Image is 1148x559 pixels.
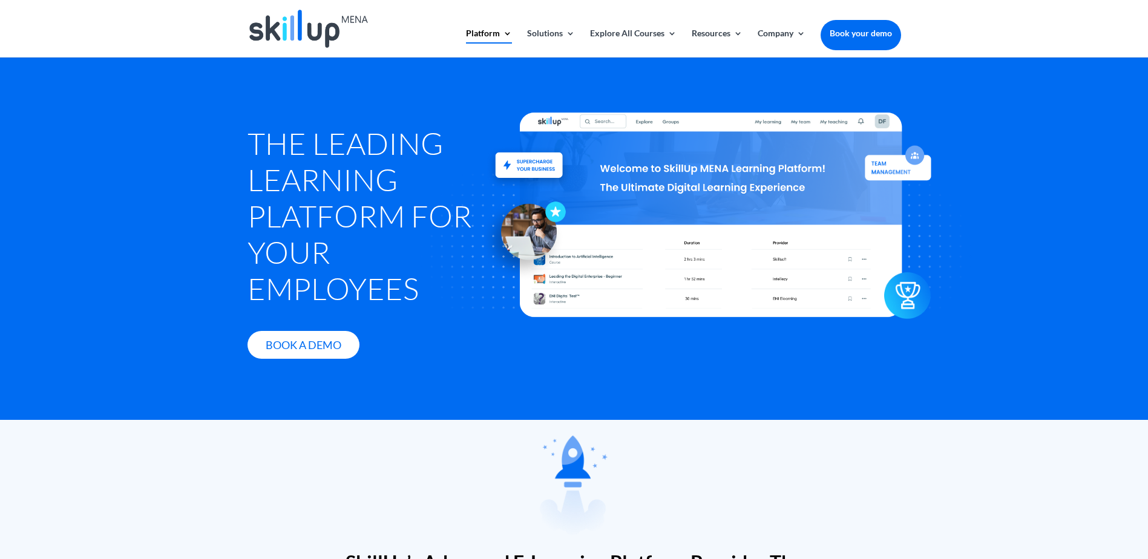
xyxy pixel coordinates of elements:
[248,125,487,313] h1: The Leading Learning Platform for Your Employees
[590,29,677,57] a: Explore All Courses
[692,29,743,57] a: Resources
[821,20,901,47] a: Book your demo
[486,136,572,180] img: Upskill and reskill your staff - SkillUp MENA
[946,428,1148,559] iframe: Chat Widget
[479,189,566,276] img: icon - Skillup
[466,29,512,57] a: Platform
[540,436,608,535] img: rocket - Skillup
[248,331,359,359] a: Book A Demo
[527,29,575,57] a: Solutions
[758,29,805,57] a: Company
[885,283,931,329] img: icon2 - Skillup
[249,10,368,48] img: Skillup Mena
